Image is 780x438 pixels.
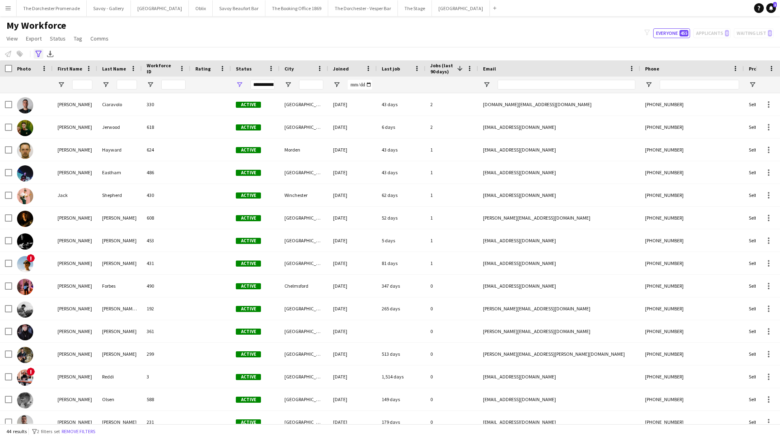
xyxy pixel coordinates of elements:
button: [GEOGRAPHIC_DATA] [432,0,490,16]
div: [EMAIL_ADDRESS][DOMAIN_NAME] [478,388,640,410]
button: Open Filter Menu [147,81,154,88]
div: 486 [142,161,190,184]
div: [EMAIL_ADDRESS][DOMAIN_NAME] [478,229,640,252]
span: 455 [680,30,688,36]
span: Active [236,374,261,380]
div: [DATE] [328,184,377,206]
div: [PERSON_NAME] [53,161,97,184]
div: [PHONE_NUMBER] [640,229,744,252]
div: Chelmsford [280,275,328,297]
div: 347 days [377,275,425,297]
div: 52 days [377,207,425,229]
div: [PHONE_NUMBER] [640,275,744,297]
div: [PERSON_NAME] [53,139,97,161]
button: Open Filter Menu [333,81,340,88]
input: City Filter Input [299,80,323,90]
div: 1 [425,252,478,274]
div: [DATE] [328,252,377,274]
span: Tag [74,35,82,42]
span: Rating [195,66,211,72]
div: [GEOGRAPHIC_DATA] [280,207,328,229]
div: 0 [425,388,478,410]
div: [GEOGRAPHIC_DATA] [280,320,328,342]
div: [PHONE_NUMBER] [640,207,744,229]
div: 265 days [377,297,425,320]
span: Active [236,192,261,199]
div: [PERSON_NAME] [97,229,142,252]
span: Export [26,35,42,42]
span: Active [236,147,261,153]
input: Phone Filter Input [660,80,739,90]
div: 0 [425,411,478,433]
div: Hayward [97,139,142,161]
div: [PERSON_NAME] [97,207,142,229]
div: [DATE] [328,116,377,138]
div: 192 [142,297,190,320]
div: [DATE] [328,139,377,161]
div: 6 days [377,116,425,138]
div: [PERSON_NAME] [97,320,142,342]
div: 330 [142,93,190,115]
span: Active [236,238,261,244]
img: Arianna Reddi [17,370,33,386]
div: [PERSON_NAME] [53,365,97,388]
span: Last Name [102,66,126,72]
span: Active [236,283,261,289]
span: Phone [645,66,659,72]
div: [DATE] [328,207,377,229]
span: City [284,66,294,72]
div: [DATE] [328,320,377,342]
a: Tag [71,33,85,44]
div: 43 days [377,93,425,115]
div: [PERSON_NAME] [53,411,97,433]
div: [DATE] [328,297,377,320]
div: [PERSON_NAME] [53,320,97,342]
div: [EMAIL_ADDRESS][DOMAIN_NAME] [478,116,640,138]
div: [GEOGRAPHIC_DATA] [280,116,328,138]
div: [EMAIL_ADDRESS][DOMAIN_NAME] [478,275,640,297]
div: 1 [425,161,478,184]
img: Allan Folliard [17,347,33,363]
span: Active [236,397,261,403]
div: [PERSON_NAME][EMAIL_ADDRESS][DOMAIN_NAME] [478,207,640,229]
a: Export [23,33,45,44]
div: [DOMAIN_NAME][EMAIL_ADDRESS][DOMAIN_NAME] [478,93,640,115]
div: 299 [142,343,190,365]
div: Olsen [97,388,142,410]
button: Open Filter Menu [102,81,109,88]
div: [GEOGRAPHIC_DATA] [280,252,328,274]
span: Active [236,102,261,108]
div: [PHONE_NUMBER] [640,252,744,274]
div: [GEOGRAPHIC_DATA] [280,365,328,388]
div: [DATE] [328,275,377,297]
input: Workforce ID Filter Input [161,80,186,90]
div: 0 [425,320,478,342]
div: 43 days [377,161,425,184]
img: Jack Shepherd [17,188,33,204]
div: [GEOGRAPHIC_DATA] [280,229,328,252]
div: [GEOGRAPHIC_DATA] [280,161,328,184]
button: Open Filter Menu [284,81,292,88]
span: Active [236,261,261,267]
span: Active [236,351,261,357]
span: Workforce ID [147,62,176,75]
div: 1 [425,184,478,206]
a: Status [47,33,69,44]
div: [PERSON_NAME] [53,297,97,320]
img: Daniele Ciaravolo [17,97,33,113]
span: Joined [333,66,349,72]
span: Status [50,35,66,42]
span: Active [236,124,261,130]
div: 453 [142,229,190,252]
a: Comms [87,33,112,44]
button: Open Filter Menu [483,81,490,88]
div: 608 [142,207,190,229]
input: Joined Filter Input [348,80,372,90]
div: [PHONE_NUMBER] [640,297,744,320]
div: [EMAIL_ADDRESS][DOMAIN_NAME] [478,161,640,184]
div: [PERSON_NAME] [53,207,97,229]
span: 2 filters set [37,428,60,434]
input: First Name Filter Input [72,80,92,90]
div: 0 [425,297,478,320]
div: 361 [142,320,190,342]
